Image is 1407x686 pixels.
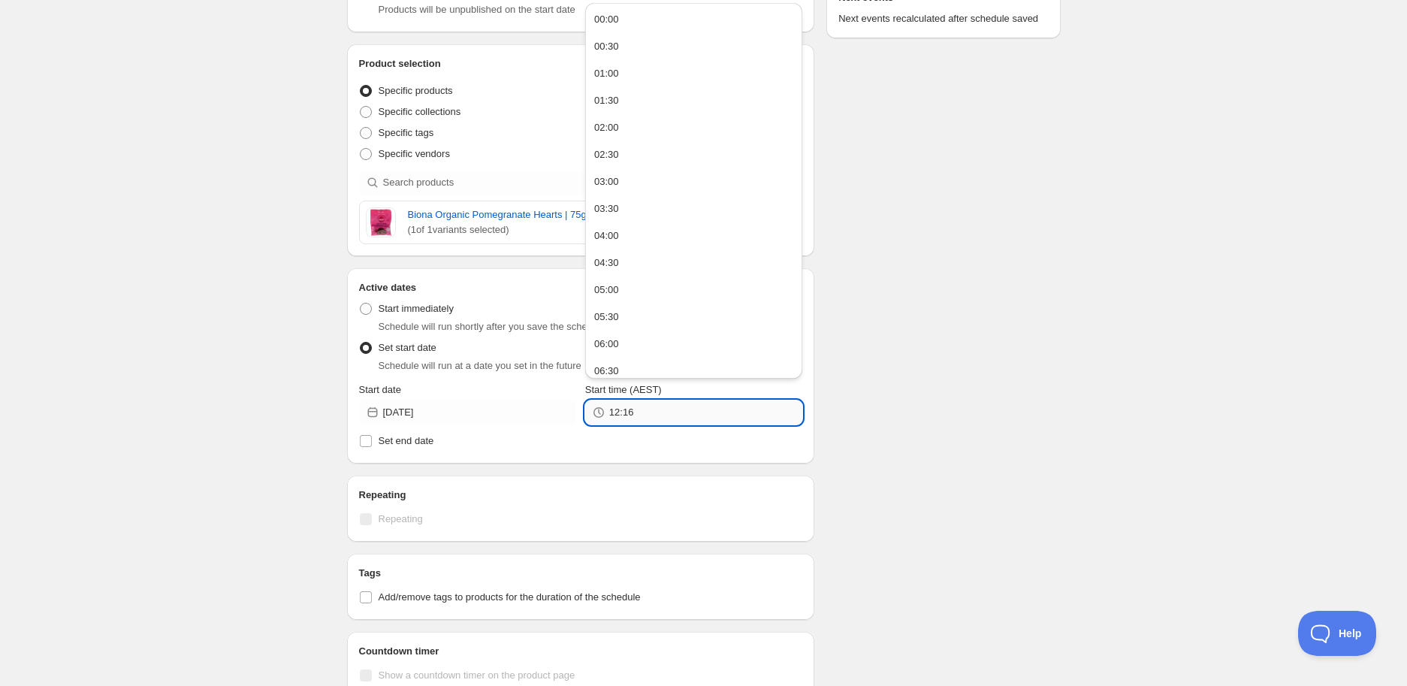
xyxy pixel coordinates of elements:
[379,321,606,332] span: Schedule will run shortly after you save the schedule
[590,332,798,356] button: 06:00
[408,222,720,237] span: ( 1 of 1 variants selected)
[594,337,619,352] div: 06:00
[379,148,450,159] span: Specific vendors
[590,35,798,59] button: 00:30
[590,224,798,248] button: 04:00
[383,171,765,195] input: Search products
[590,89,798,113] button: 01:30
[594,39,619,54] div: 00:30
[594,283,619,298] div: 05:00
[585,384,662,395] span: Start time (AEST)
[590,116,798,140] button: 02:00
[1298,611,1377,656] iframe: Toggle Customer Support
[594,147,619,162] div: 02:30
[594,364,619,379] div: 06:30
[590,143,798,167] button: 02:30
[379,591,641,603] span: Add/remove tags to products for the duration of the schedule
[359,566,803,581] h2: Tags
[590,305,798,329] button: 05:30
[379,85,453,96] span: Specific products
[594,120,619,135] div: 02:00
[590,170,798,194] button: 03:00
[594,66,619,81] div: 01:00
[379,360,581,371] span: Schedule will run at a date you set in the future
[379,513,423,524] span: Repeating
[359,488,803,503] h2: Repeating
[590,251,798,275] button: 04:30
[590,197,798,221] button: 03:30
[594,228,619,243] div: 04:00
[594,93,619,108] div: 01:30
[379,342,436,353] span: Set start date
[590,62,798,86] button: 01:00
[379,127,434,138] span: Specific tags
[594,255,619,270] div: 04:30
[359,644,803,659] h2: Countdown timer
[594,12,619,27] div: 00:00
[379,303,454,314] span: Start immediately
[379,106,461,117] span: Specific collections
[838,11,1048,26] p: Next events recalculated after schedule saved
[594,310,619,325] div: 05:30
[594,174,619,189] div: 03:00
[379,435,434,446] span: Set end date
[359,280,803,295] h2: Active dates
[594,201,619,216] div: 03:30
[590,359,798,383] button: 06:30
[590,8,798,32] button: 00:00
[366,207,396,237] img: Biona Organic Pomegranate Hearts 75g-Indulgence-Biona-iPantry-australia
[590,278,798,302] button: 05:00
[408,207,720,222] a: Biona Organic Pomegranate Hearts | 75g (BB AUGUST)
[359,56,803,71] h2: Product selection
[379,669,575,681] span: Show a countdown timer on the product page
[379,4,575,15] span: Products will be unpublished on the start date
[359,384,401,395] span: Start date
